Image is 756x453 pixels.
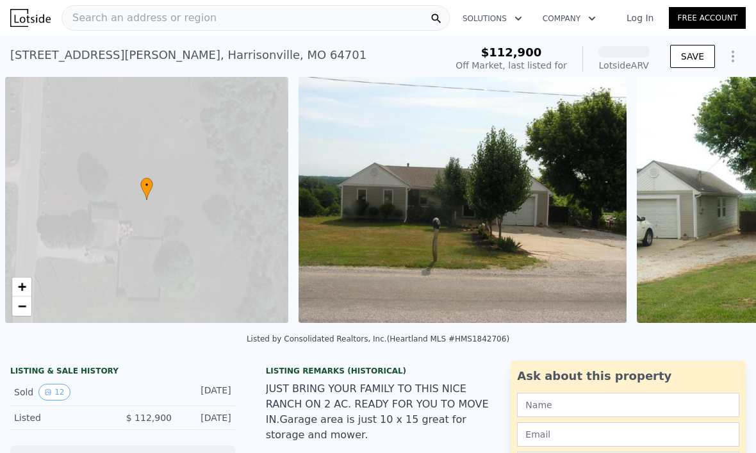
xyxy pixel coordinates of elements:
[10,46,366,64] div: [STREET_ADDRESS][PERSON_NAME] , Harrisonville , MO 64701
[18,279,26,295] span: +
[517,422,739,447] input: Email
[182,384,231,400] div: [DATE]
[670,45,715,68] button: SAVE
[12,277,31,297] a: Zoom in
[669,7,746,29] a: Free Account
[299,77,627,323] img: Sale: 134868157 Parcel: 114656524
[532,7,606,30] button: Company
[517,393,739,417] input: Name
[18,298,26,314] span: −
[140,179,153,191] span: •
[10,366,235,379] div: LISTING & SALE HISTORY
[12,297,31,316] a: Zoom out
[452,7,532,30] button: Solutions
[598,59,650,72] div: Lotside ARV
[481,45,542,59] span: $112,900
[247,334,509,343] div: Listed by Consolidated Realtors, Inc. (Heartland MLS #HMS1842706)
[140,177,153,200] div: •
[517,367,739,385] div: Ask about this property
[14,384,112,400] div: Sold
[14,411,112,424] div: Listed
[38,384,70,400] button: View historical data
[611,12,669,24] a: Log In
[182,411,231,424] div: [DATE]
[126,413,172,423] span: $ 112,900
[266,381,491,443] div: JUST BRING YOUR FAMILY TO THIS NICE RANCH ON 2 AC. READY FOR YOU TO MOVE IN.Garage area is just 1...
[266,366,491,376] div: Listing Remarks (Historical)
[456,59,567,72] div: Off Market, last listed for
[720,44,746,69] button: Show Options
[62,10,217,26] span: Search an address or region
[10,9,51,27] img: Lotside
